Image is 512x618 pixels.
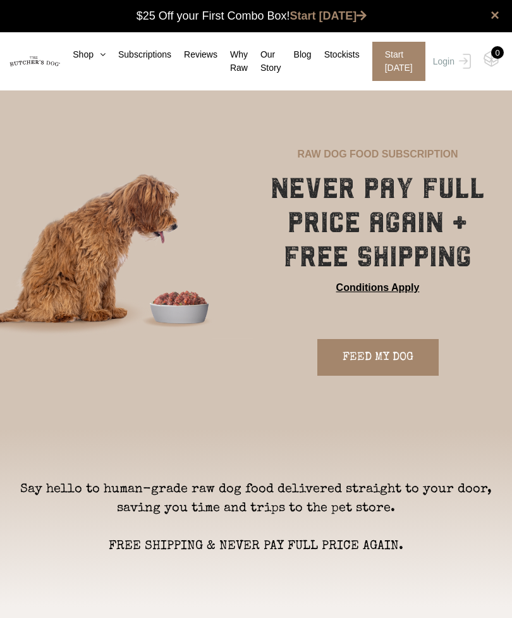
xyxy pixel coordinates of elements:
p: RAW DOG FOOD SUBSCRIPTION [297,147,458,162]
span: Start [DATE] [372,42,425,81]
a: Start [DATE] [360,42,430,81]
a: Reviews [171,48,217,61]
a: Why Raw [217,48,248,75]
a: Login [430,42,471,81]
a: Stockists [312,48,360,61]
a: Subscriptions [106,48,171,61]
a: FEED MY DOG [317,339,439,376]
a: Shop [60,48,106,61]
a: Blog [281,48,312,61]
a: Our Story [248,48,281,75]
a: close [491,8,499,23]
a: Start [DATE] [290,9,367,22]
img: TBD_Cart-Empty.png [484,51,499,67]
div: 0 [491,46,504,59]
a: Conditions Apply [336,280,420,295]
h1: NEVER PAY FULL PRICE AGAIN + FREE SHIPPING [259,171,497,274]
